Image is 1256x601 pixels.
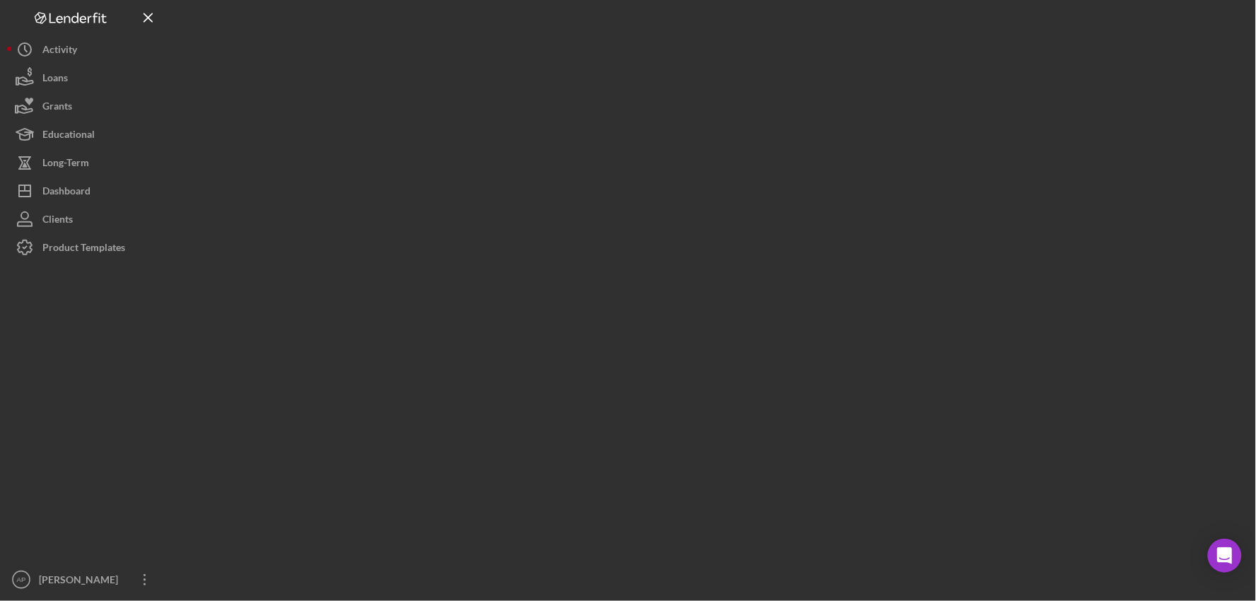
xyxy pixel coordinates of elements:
[7,148,163,177] button: Long-Term
[42,120,95,152] div: Educational
[7,177,163,205] button: Dashboard
[35,566,127,597] div: [PERSON_NAME]
[7,120,163,148] button: Educational
[7,35,163,64] button: Activity
[7,92,163,120] button: Grants
[42,35,77,67] div: Activity
[42,148,89,180] div: Long-Term
[7,233,163,262] button: Product Templates
[17,576,26,584] text: AP
[42,233,125,265] div: Product Templates
[42,205,73,237] div: Clients
[42,64,68,95] div: Loans
[42,92,72,124] div: Grants
[7,566,163,594] button: AP[PERSON_NAME]
[7,205,163,233] button: Clients
[42,177,90,209] div: Dashboard
[1208,539,1242,573] div: Open Intercom Messenger
[7,64,163,92] button: Loans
